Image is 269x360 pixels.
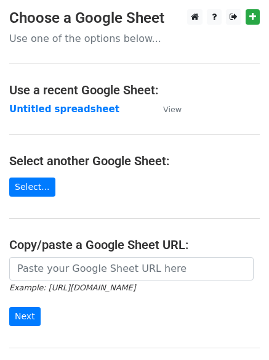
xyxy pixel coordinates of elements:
[9,257,254,280] input: Paste your Google Sheet URL here
[9,9,260,27] h3: Choose a Google Sheet
[151,104,182,115] a: View
[9,307,41,326] input: Next
[163,105,182,114] small: View
[9,32,260,45] p: Use one of the options below...
[9,104,119,115] a: Untitled spreadsheet
[9,237,260,252] h4: Copy/paste a Google Sheet URL:
[9,283,135,292] small: Example: [URL][DOMAIN_NAME]
[9,178,55,197] a: Select...
[9,83,260,97] h4: Use a recent Google Sheet:
[9,153,260,168] h4: Select another Google Sheet:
